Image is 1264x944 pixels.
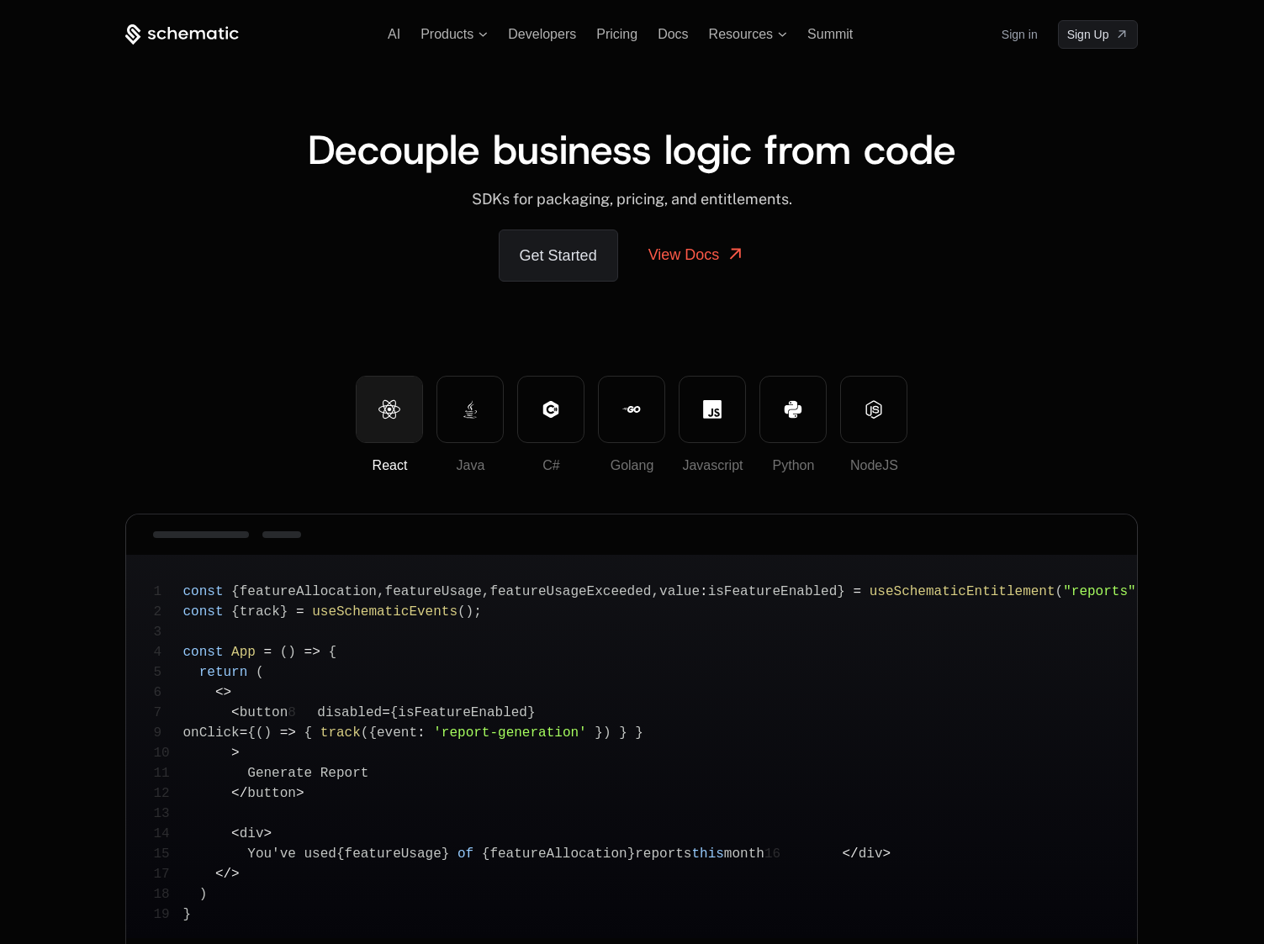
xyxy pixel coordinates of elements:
a: Docs [658,27,688,41]
span: < [215,685,224,700]
span: 13 [153,804,182,824]
a: Get Started [499,229,618,282]
span: featureUsage [345,846,442,862]
span: > [264,826,272,841]
span: reports [635,846,691,862]
span: { [390,705,399,720]
span: featureUsage [385,584,482,599]
span: 15 [153,844,182,864]
span: 8 [288,703,317,723]
span: featureAllocation [240,584,377,599]
span: } [627,846,636,862]
button: NodeJS [840,376,907,443]
span: ( [256,665,264,680]
span: > [231,746,240,761]
span: { [482,846,490,862]
span: < [215,867,224,882]
span: 19 [153,904,182,925]
a: [object Object] [1058,20,1139,49]
span: 1 [153,582,182,602]
span: } [595,725,603,741]
span: > [224,685,232,700]
span: 4 [153,642,182,662]
span: ) [288,645,296,660]
span: { [368,725,377,741]
span: } [635,725,643,741]
span: = [296,604,304,620]
span: featureUsageExceeded [489,584,651,599]
span: 9 [153,723,182,743]
span: / [224,867,232,882]
span: of [457,846,473,862]
div: NodeJS [841,456,907,476]
span: div [240,826,264,841]
span: month [724,846,764,862]
span: ) [199,887,208,902]
span: 12 [153,783,182,804]
span: ) [603,725,611,741]
a: AI [388,27,400,41]
span: } [442,846,450,862]
a: View Docs [628,229,766,280]
span: : [417,725,426,741]
span: ( [280,645,288,660]
span: ( [256,725,264,741]
a: Developers [508,27,576,41]
span: value [659,584,700,599]
a: Summit [807,27,853,41]
span: ) [264,725,272,741]
span: Products [420,27,473,42]
span: track [320,725,361,741]
span: featureAllocation [489,846,627,862]
span: return [199,665,248,680]
div: React [357,456,422,476]
span: { [328,645,336,660]
span: => [304,645,320,660]
span: ) [466,604,474,620]
div: C# [518,456,584,476]
span: ) [1136,584,1145,599]
button: Python [759,376,827,443]
span: "reports" [1063,584,1135,599]
span: > [883,846,891,862]
button: C# [517,376,584,443]
span: You [247,846,272,862]
span: div [859,846,883,862]
span: { [247,725,256,741]
span: 11 [153,763,182,783]
span: Resources [709,27,773,42]
span: Sign Up [1067,26,1109,43]
span: button [247,786,296,801]
span: ( [1055,584,1064,599]
span: = [264,645,272,660]
div: Javascript [680,456,745,476]
span: event [377,725,417,741]
span: 10 [153,743,182,763]
span: < [842,846,850,862]
span: Decouple business logic from code [308,123,956,177]
button: Java [436,376,504,443]
span: < [231,705,240,720]
span: 've used [272,846,336,862]
span: SDKs for packaging, pricing, and entitlements. [472,190,792,208]
span: 14 [153,824,182,844]
span: button [240,705,288,720]
span: = [240,725,248,741]
span: const [182,645,223,660]
button: Golang [598,376,665,443]
span: 3 [153,622,182,642]
a: Sign in [1002,21,1038,48]
span: 'report-generation' [433,725,586,741]
span: , [651,584,659,599]
span: } [280,604,288,620]
span: isFeatureEnabled [398,705,527,720]
span: > [231,867,240,882]
span: => [280,725,296,741]
span: const [182,604,223,620]
span: onClick [182,725,239,741]
span: > [296,786,304,801]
